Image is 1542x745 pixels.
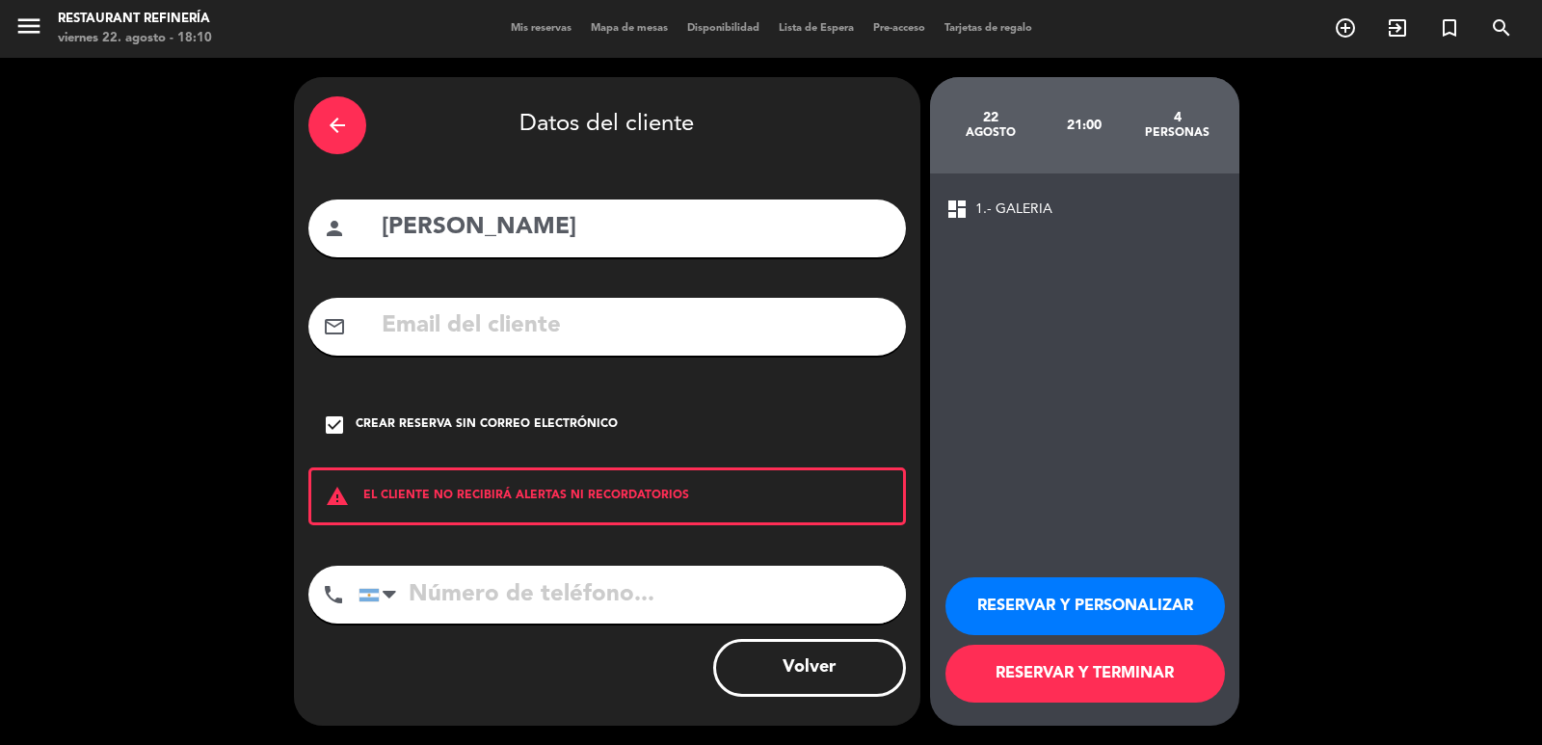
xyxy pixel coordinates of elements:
[311,485,363,508] i: warning
[935,23,1042,34] span: Tarjetas de regalo
[864,23,935,34] span: Pre-acceso
[323,217,346,240] i: person
[308,92,906,159] div: Datos del cliente
[323,413,346,437] i: check_box
[14,12,43,47] button: menu
[58,10,212,29] div: Restaurant Refinería
[326,114,349,137] i: arrow_back
[380,208,891,248] input: Nombre del cliente
[769,23,864,34] span: Lista de Espera
[944,110,1038,125] div: 22
[322,583,345,606] i: phone
[1130,125,1224,141] div: personas
[323,315,346,338] i: mail_outline
[58,29,212,48] div: viernes 22. agosto - 18:10
[945,645,1225,703] button: RESERVAR Y TERMINAR
[1334,16,1357,40] i: add_circle_outline
[356,415,618,435] div: Crear reserva sin correo electrónico
[380,306,891,346] input: Email del cliente
[308,467,906,525] div: EL CLIENTE NO RECIBIRÁ ALERTAS NI RECORDATORIOS
[1037,92,1130,159] div: 21:00
[944,125,1038,141] div: agosto
[945,577,1225,635] button: RESERVAR Y PERSONALIZAR
[945,198,969,221] span: dashboard
[359,567,404,623] div: Argentina: +54
[713,639,906,697] button: Volver
[1386,16,1409,40] i: exit_to_app
[501,23,581,34] span: Mis reservas
[1130,110,1224,125] div: 4
[581,23,678,34] span: Mapa de mesas
[678,23,769,34] span: Disponibilidad
[1438,16,1461,40] i: turned_in_not
[1490,16,1513,40] i: search
[359,566,906,624] input: Número de teléfono...
[14,12,43,40] i: menu
[975,199,1052,221] span: 1.- GALERIA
